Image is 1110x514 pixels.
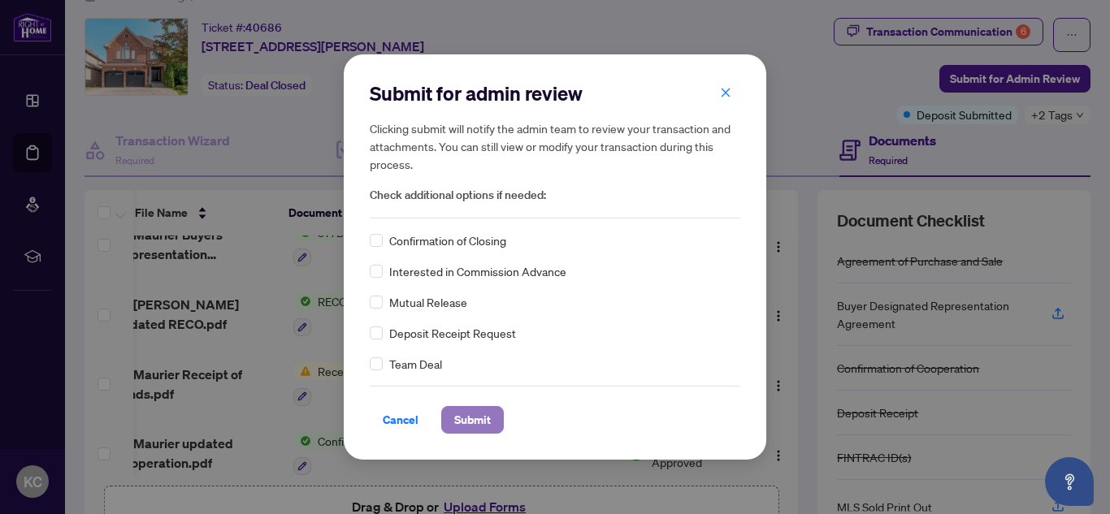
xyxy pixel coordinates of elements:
span: Confirmation of Closing [389,231,506,249]
span: Deposit Receipt Request [389,324,516,342]
button: Open asap [1045,457,1094,506]
span: Cancel [383,407,418,433]
span: Check additional options if needed: [370,186,740,205]
span: Team Deal [389,355,442,373]
h5: Clicking submit will notify the admin team to review your transaction and attachments. You can st... [370,119,740,173]
span: close [720,87,731,98]
h2: Submit for admin review [370,80,740,106]
span: Mutual Release [389,293,467,311]
button: Cancel [370,406,431,434]
button: Submit [441,406,504,434]
span: Submit [454,407,491,433]
span: Interested in Commission Advance [389,262,566,280]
